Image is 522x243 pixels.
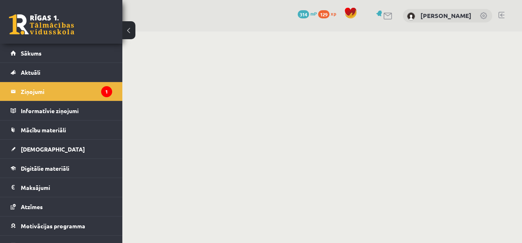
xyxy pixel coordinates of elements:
span: Mācību materiāli [21,126,66,134]
span: Digitālie materiāli [21,165,69,172]
a: Informatīvie ziņojumi [11,101,112,120]
a: [DEMOGRAPHIC_DATA] [11,140,112,158]
a: Digitālie materiāli [11,159,112,178]
a: Sākums [11,44,112,62]
legend: Informatīvie ziņojumi [21,101,112,120]
a: Motivācijas programma [11,216,112,235]
a: Rīgas 1. Tālmācības vidusskola [9,14,74,35]
span: 314 [298,10,309,18]
span: mP [310,10,317,17]
a: Ziņojumi1 [11,82,112,101]
i: 1 [101,86,112,97]
span: Atzīmes [21,203,43,210]
a: Aktuāli [11,63,112,82]
legend: Ziņojumi [21,82,112,101]
a: Maksājumi [11,178,112,197]
span: Sākums [21,49,42,57]
a: 129 xp [318,10,340,17]
legend: Maksājumi [21,178,112,197]
a: [PERSON_NAME] [420,11,471,20]
a: 314 mP [298,10,317,17]
span: Motivācijas programma [21,222,85,230]
a: Atzīmes [11,197,112,216]
a: Mācību materiāli [11,120,112,139]
span: Aktuāli [21,69,40,76]
span: [DEMOGRAPHIC_DATA] [21,145,85,153]
span: xp [331,10,336,17]
img: Jegors Rogoļevs [407,12,415,20]
span: 129 [318,10,330,18]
